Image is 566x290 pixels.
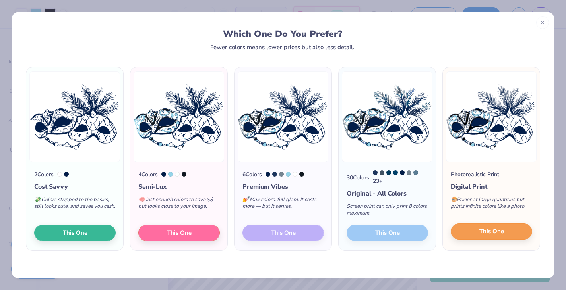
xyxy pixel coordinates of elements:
span: 💅 [242,196,249,203]
button: This One [451,223,532,240]
div: 7694 C [393,170,398,175]
div: Original - All Colors [347,189,428,198]
div: 6 Colors [242,170,262,179]
div: Colors stripped to the basics, still looks cute, and saves you cash. [34,192,116,218]
div: 7544 C [279,172,284,177]
img: 6 color option [238,71,328,162]
div: Cost Savvy [34,182,116,192]
div: 534 C [373,170,378,175]
div: 534 C [272,172,277,177]
div: 2975 C [286,172,291,177]
div: 7545 C [380,170,384,175]
span: This One [479,227,504,236]
div: Just enough colors to save $$ but looks close to your image. [138,192,220,218]
div: 23 + [373,170,428,185]
div: Photorealistic Print [451,170,499,179]
div: 2975 C [168,172,173,177]
div: 302 C [386,170,391,175]
div: Max colors, full glam. It costs more — but it serves. [242,192,324,218]
div: 2 Colors [34,170,54,179]
div: White [175,172,180,177]
div: 2768 C [266,172,270,177]
span: This One [167,228,192,237]
span: 🧠 [138,196,145,203]
button: This One [138,225,220,241]
img: 4 color option [134,71,224,162]
img: 30 color option [342,71,432,162]
div: Digital Print [451,182,532,192]
div: Pricier at large quantities but prints infinite colors like a photo [451,192,532,218]
span: This One [63,228,87,237]
div: Premium Vibes [242,182,324,192]
div: Which One Do You Prefer? [33,29,532,39]
span: 💸 [34,196,41,203]
div: Screen print can only print 8 colors maximum. [347,198,428,225]
div: 2768 C [161,172,166,177]
img: 2 color option [29,71,120,162]
div: 7544 C [407,170,411,175]
div: White [57,172,62,177]
div: Black 6 C [299,172,304,177]
div: White [293,172,297,177]
button: This One [34,225,116,241]
div: 2768 C [400,170,405,175]
div: 30 Colors [347,173,369,182]
div: Black 6 C [182,172,186,177]
div: 2768 C [64,172,69,177]
div: Fewer colors means lower prices but also less detail. [210,44,355,50]
img: Photorealistic preview [446,71,537,162]
span: 🎨 [451,196,457,203]
div: 4 Colors [138,170,158,179]
div: 5415 C [413,170,418,175]
div: Semi-Lux [138,182,220,192]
